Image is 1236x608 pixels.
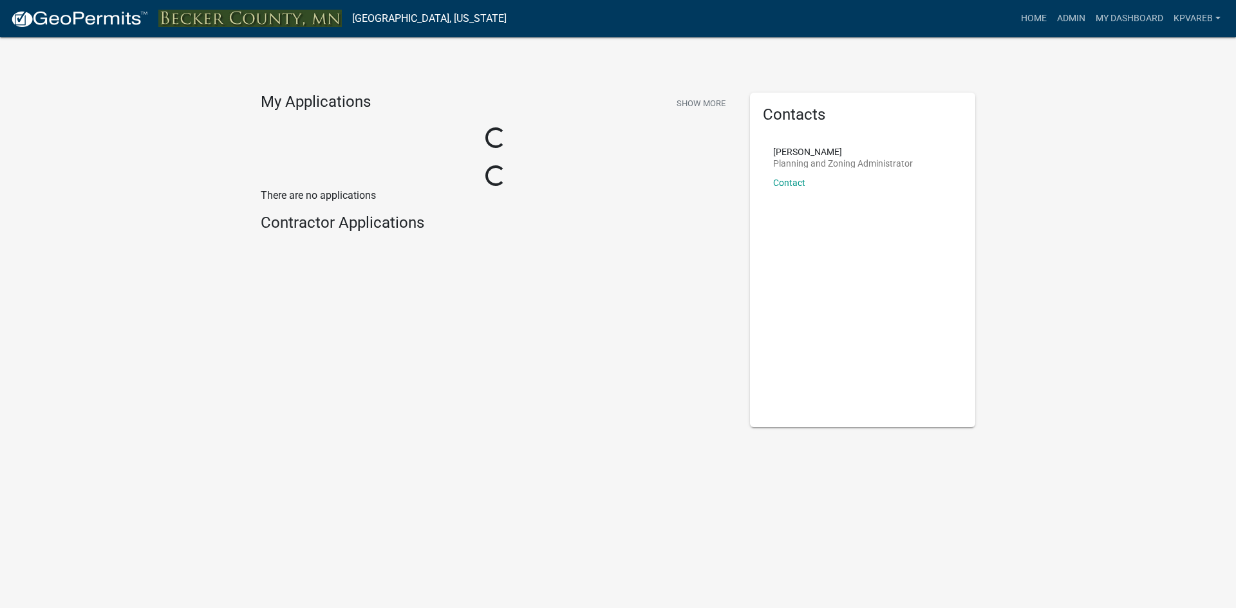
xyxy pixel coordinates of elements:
h4: My Applications [261,93,371,112]
h5: Contacts [763,106,962,124]
a: kpvareb [1168,6,1226,31]
button: Show More [671,93,731,114]
a: Admin [1052,6,1091,31]
wm-workflow-list-section: Contractor Applications [261,214,731,237]
a: My Dashboard [1091,6,1168,31]
h4: Contractor Applications [261,214,731,232]
p: Planning and Zoning Administrator [773,159,913,168]
a: Contact [773,178,805,188]
p: There are no applications [261,188,731,203]
p: [PERSON_NAME] [773,147,913,156]
a: [GEOGRAPHIC_DATA], [US_STATE] [352,8,507,30]
a: Home [1016,6,1052,31]
img: Becker County, Minnesota [158,10,342,27]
